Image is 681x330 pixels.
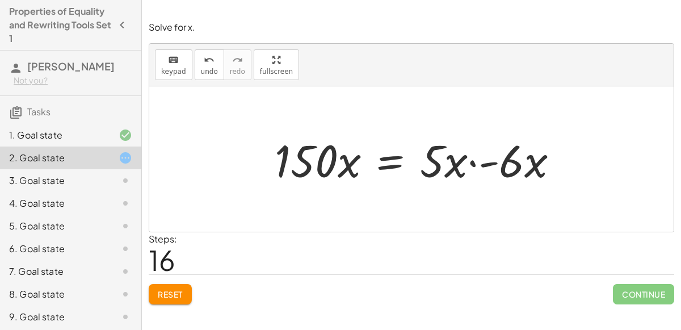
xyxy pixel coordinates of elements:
span: [PERSON_NAME] [27,60,115,73]
span: fullscreen [260,68,293,76]
span: Reset [158,289,183,299]
button: undoundo [195,49,224,80]
span: keypad [161,68,186,76]
i: keyboard [168,53,179,67]
div: 1. Goal state [9,128,100,142]
span: undo [201,68,218,76]
div: 4. Goal state [9,197,100,210]
div: 2. Goal state [9,151,100,165]
div: 8. Goal state [9,287,100,301]
button: fullscreen [254,49,299,80]
span: redo [230,68,245,76]
i: Task not started. [119,197,132,210]
i: Task started. [119,151,132,165]
i: Task not started. [119,174,132,187]
i: Task finished and correct. [119,128,132,142]
p: Solve for x. [149,21,674,34]
div: Not you? [14,75,132,86]
button: redoredo [224,49,251,80]
i: Task not started. [119,287,132,301]
i: Task not started. [119,242,132,256]
div: 3. Goal state [9,174,100,187]
span: Tasks [27,106,51,118]
i: undo [204,53,215,67]
button: Reset [149,284,192,304]
i: Task not started. [119,310,132,324]
span: 16 [149,243,175,277]
i: redo [232,53,243,67]
i: Task not started. [119,219,132,233]
div: 5. Goal state [9,219,100,233]
label: Steps: [149,233,177,245]
div: 6. Goal state [9,242,100,256]
i: Task not started. [119,265,132,278]
h4: Properties of Equality and Rewriting Tools Set 1 [9,5,112,45]
button: keyboardkeypad [155,49,192,80]
div: 9. Goal state [9,310,100,324]
div: 7. Goal state [9,265,100,278]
